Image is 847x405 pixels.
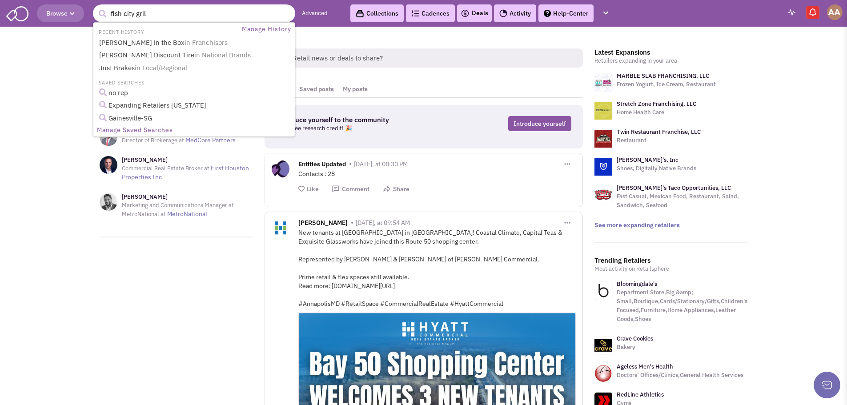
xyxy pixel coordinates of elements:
[96,62,293,74] a: Just Brakesin Local/Regional
[338,81,372,97] a: My posts
[298,219,348,229] span: [PERSON_NAME]
[194,51,251,59] span: in National Brands
[354,160,408,168] span: [DATE], at 08:30 PM
[122,156,253,164] h3: [PERSON_NAME]
[594,158,612,176] img: logo
[594,102,612,120] img: logo
[411,10,419,16] img: Cadences_logo.png
[302,9,328,18] a: Advanced
[594,337,612,354] img: www.cravecookies.com
[94,124,294,136] a: Manage Saved Searches
[298,185,319,193] button: Like
[285,48,583,68] span: Retail news or deals to share?
[594,186,612,204] img: logo
[461,8,470,19] img: icon-deals.svg
[298,228,576,308] div: New tenants at [GEOGRAPHIC_DATA] in [GEOGRAPHIC_DATA]! Coastal Climate, Capital Teas & Exquisite ...
[617,184,731,192] a: [PERSON_NAME]'s Taco Opportunities, LLC
[617,108,696,117] p: Home Health Care
[617,72,709,80] a: MARBLE SLAB FRANCHISING, LLC
[594,48,748,56] h3: Latest Expansions
[295,81,338,97] a: Saved posts
[96,100,293,112] a: Expanding Retailers [US_STATE]
[617,164,696,173] p: Shoes, Digitally Native Brands
[94,27,147,36] li: RECENT HISTORY
[122,136,184,144] span: Director of Brokerage at
[594,56,748,65] p: Retailers expanding in your area
[122,193,253,201] h3: [PERSON_NAME]
[276,124,444,133] p: Get a free research credit! 🎉
[37,4,84,22] button: Browse
[96,112,293,124] a: Gainesville-SG
[276,116,444,124] h3: Introduce yourself to the community
[350,4,404,22] a: Collections
[594,221,680,229] a: See more expanding retailers
[298,160,346,170] span: Entities Updated
[6,4,28,21] img: SmartAdmin
[594,265,748,273] p: Most activity on Retailsphere
[94,77,294,87] li: SAVED SEARCHES
[617,280,657,288] a: Bloomingdale's
[96,49,293,61] a: [PERSON_NAME] Discount Tirein National Brands
[307,185,319,193] span: Like
[617,136,701,145] p: Restaurant
[122,201,234,218] span: Marketing and Communications Manager at MetroNational at
[356,219,410,227] span: [DATE], at 09:54 AM
[617,391,664,398] a: RedLine Athletics
[185,38,228,47] span: in Franchisors
[494,4,536,22] a: Activity
[617,156,678,164] a: [PERSON_NAME]'s, Inc
[383,185,409,193] button: Share
[167,210,207,218] a: MetroNational
[135,64,187,72] span: in Local/Regional
[617,335,653,342] a: Crave Cookies
[332,185,369,193] button: Comment
[594,130,612,148] img: logo
[617,371,743,380] p: Doctors’ Offices/Clinics,General Health Services
[406,4,455,22] a: Cadences
[594,257,748,265] h3: Trending Retailers
[185,136,236,144] a: MedCore Partners
[499,9,507,17] img: Activity.png
[617,288,748,324] p: Department Store,Big &amp; Small,Boutique,Cards/Stationary/Gifts,Children's Focused,Furniture,Hom...
[617,363,673,370] a: Ageless Men's Health
[827,4,843,20] img: Abe Arteaga
[544,10,551,17] img: help.png
[240,24,294,35] a: Manage History
[122,164,209,172] span: Commercial Real Estate Broker at
[356,9,364,18] img: icon-collection-lavender-black.svg
[298,169,576,178] div: Contacts : 28
[96,87,293,99] a: no rep
[96,37,293,49] a: [PERSON_NAME] in the Boxin Franchisors
[617,192,748,210] p: Fast Casual, Mexican Food, Restaurant, Salad, Sandwich, Seafood
[46,9,75,17] span: Browse
[461,8,488,19] a: Deals
[508,116,571,131] a: Introduce yourself
[617,343,653,352] p: Bakery
[93,4,295,22] input: Search
[594,74,612,92] img: logo
[617,100,696,108] a: Stretch Zone Franchising, LLC
[617,128,701,136] a: Twin Restaurant Franchise, LLC
[122,164,249,181] a: First Houston Properties Inc
[617,80,716,89] p: Frozen Yogurt, Ice Cream, Restaurant
[538,4,594,22] a: Help-Center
